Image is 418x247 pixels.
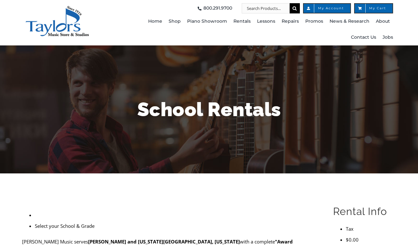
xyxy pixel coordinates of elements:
[35,220,318,231] li: Select your School & Grade
[330,16,369,27] span: News & Research
[383,32,393,43] span: Jobs
[282,13,299,29] a: Repairs
[148,13,162,29] a: Home
[148,16,162,27] span: Home
[361,7,386,10] span: My Cart
[257,16,275,27] span: Lessons
[233,13,251,29] a: Rentals
[376,16,390,27] span: About
[333,205,396,218] h2: Rental Info
[290,3,300,13] input: Search
[351,32,376,43] span: Contact Us
[242,3,290,13] input: Search Products...
[196,3,232,13] a: 800.291.9700
[305,13,323,29] a: Promos
[310,7,344,10] span: My Account
[22,96,396,123] h1: School Rentals
[376,13,390,29] a: About
[346,223,396,234] li: Tax
[351,29,376,45] a: Contact Us
[121,13,393,45] nav: Main Menu
[305,16,323,27] span: Promos
[187,16,227,27] span: Piano Showroom
[257,13,275,29] a: Lessons
[203,3,232,13] span: 800.291.9700
[233,16,251,27] span: Rentals
[187,13,227,29] a: Piano Showroom
[169,13,181,29] a: Shop
[354,3,393,13] a: My Cart
[25,5,89,11] a: taylors-music-store-west-chester
[383,29,393,45] a: Jobs
[169,16,181,27] span: Shop
[330,13,369,29] a: News & Research
[346,234,396,245] li: $0.00
[121,3,393,13] nav: Top Right
[282,16,299,27] span: Repairs
[88,238,240,245] strong: [PERSON_NAME] and [US_STATE][GEOGRAPHIC_DATA], [US_STATE]
[303,3,351,13] a: My Account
